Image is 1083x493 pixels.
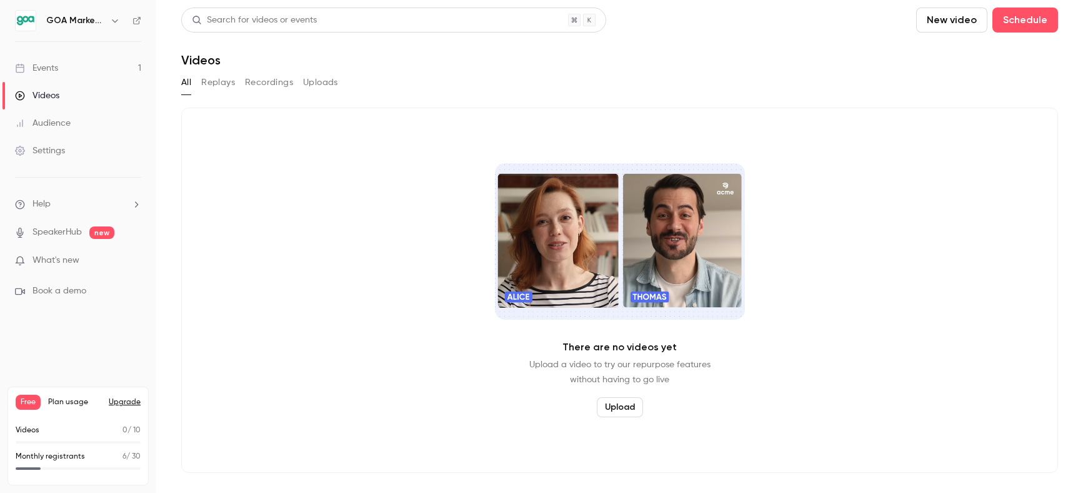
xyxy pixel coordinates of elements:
iframe: Noticeable Trigger [126,255,141,267]
div: Audience [15,117,71,130]
p: Videos [16,425,39,436]
div: Events [15,62,58,74]
p: Upload a video to try our repurpose features without having to go live [529,357,711,387]
p: Monthly registrants [16,451,85,462]
p: / 30 [122,451,141,462]
span: Book a demo [32,285,86,298]
div: Videos [15,89,59,102]
li: help-dropdown-opener [15,198,141,211]
button: Uploads [303,73,338,93]
button: All [181,73,191,93]
section: Videos [181,8,1058,485]
button: Upgrade [109,397,141,407]
button: Schedule [992,8,1058,33]
span: new [89,226,114,239]
div: Search for videos or events [192,14,317,27]
a: SpeakerHub [32,226,82,239]
span: Free [16,395,41,410]
span: Plan usage [48,397,101,407]
span: 6 [122,453,126,460]
p: There are no videos yet [562,340,677,355]
span: 0 [122,427,127,434]
button: Replays [201,73,235,93]
button: Upload [597,397,643,417]
div: Settings [15,145,65,157]
h6: GOA Marketing [46,14,105,27]
h1: Videos [181,53,221,68]
img: GOA Marketing [16,11,36,31]
button: Recordings [245,73,293,93]
span: Help [32,198,51,211]
p: / 10 [122,425,141,436]
button: New video [916,8,987,33]
span: What's new [32,254,79,267]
